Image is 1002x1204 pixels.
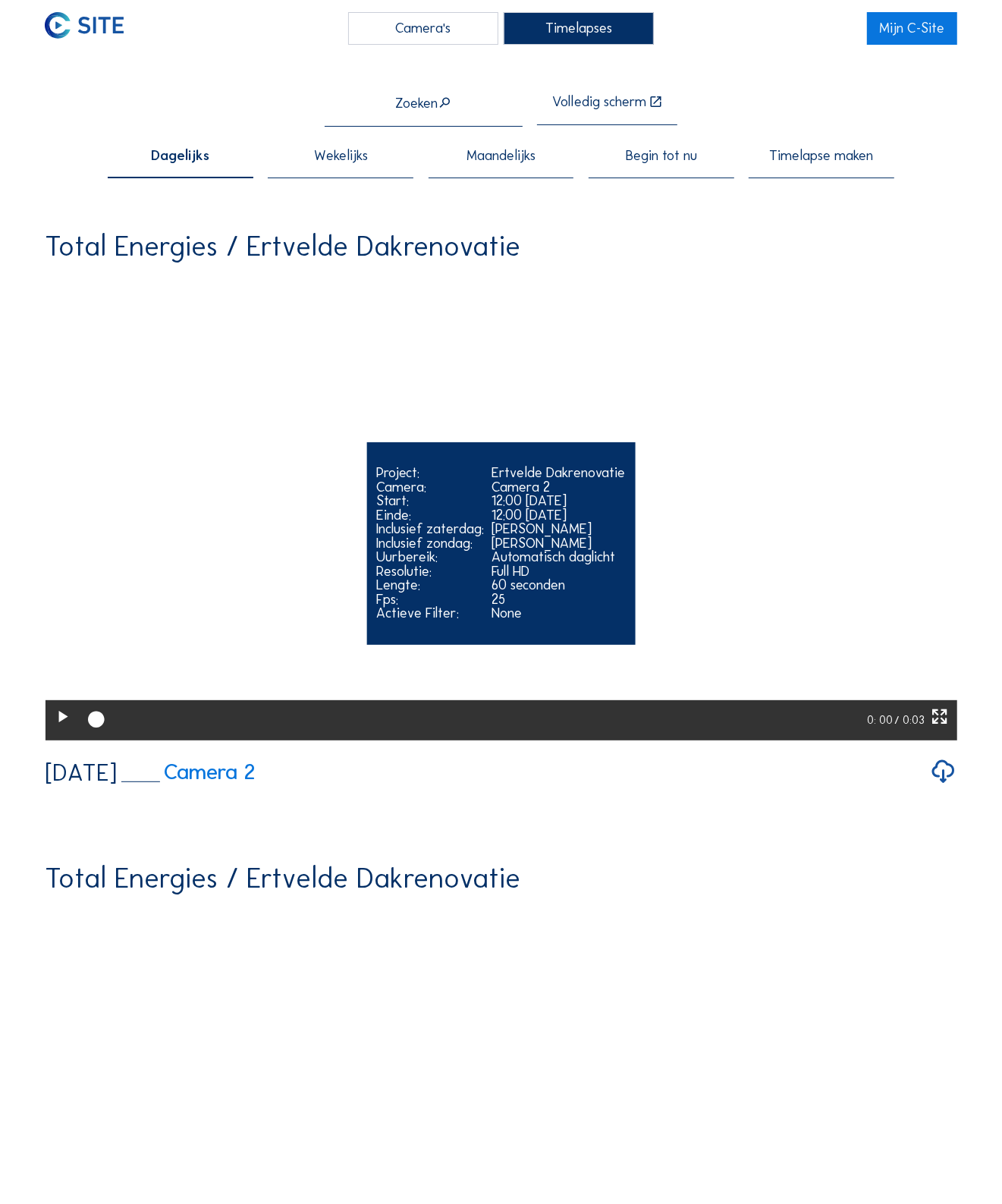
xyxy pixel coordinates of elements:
[377,480,485,495] div: Camera:
[504,12,654,45] div: Timelapses
[492,522,626,536] div: [PERSON_NAME]
[377,536,485,551] div: Inclusief zondag:
[894,700,925,741] div: / 0:03
[377,466,485,480] div: Project:
[492,536,626,551] div: [PERSON_NAME]
[626,149,697,163] span: Begin tot nu
[45,761,117,784] div: [DATE]
[492,606,626,621] div: None
[377,522,485,536] div: Inclusief zaterdag:
[492,564,626,579] div: Full HD
[377,494,485,508] div: Start:
[377,564,485,579] div: Resolutie:
[770,149,874,163] span: Timelapse maken
[377,593,485,607] div: Fps:
[45,864,520,892] div: Total Energies / Ertvelde Dakrenovatie
[121,762,256,784] a: Camera 2
[492,466,626,480] div: Ertvelde Dakrenovatie
[492,494,626,508] div: 12:00 [DATE]
[552,95,646,110] div: Volledig scherm
[867,12,957,45] a: Mijn C-Site
[492,508,626,523] div: 12:00 [DATE]
[45,12,124,39] img: C-SITE Logo
[377,606,485,621] div: Actieve Filter:
[492,550,626,564] div: Automatisch daglicht
[314,149,368,163] span: Wekelijks
[466,149,536,163] span: Maandelijks
[867,700,895,741] div: 0: 00
[492,480,626,495] div: Camera 2
[45,282,956,738] video: Your browser does not support the video tag.
[492,593,626,607] div: 25
[377,578,485,593] div: Lengte:
[377,508,485,523] div: Einde:
[492,578,626,593] div: 60 seconden
[348,12,498,45] div: Camera's
[377,550,485,564] div: Uurbereik:
[45,232,520,260] div: Total Energies / Ertvelde Dakrenovatie
[151,149,209,163] span: Dagelijks
[45,12,135,45] a: C-SITE Logo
